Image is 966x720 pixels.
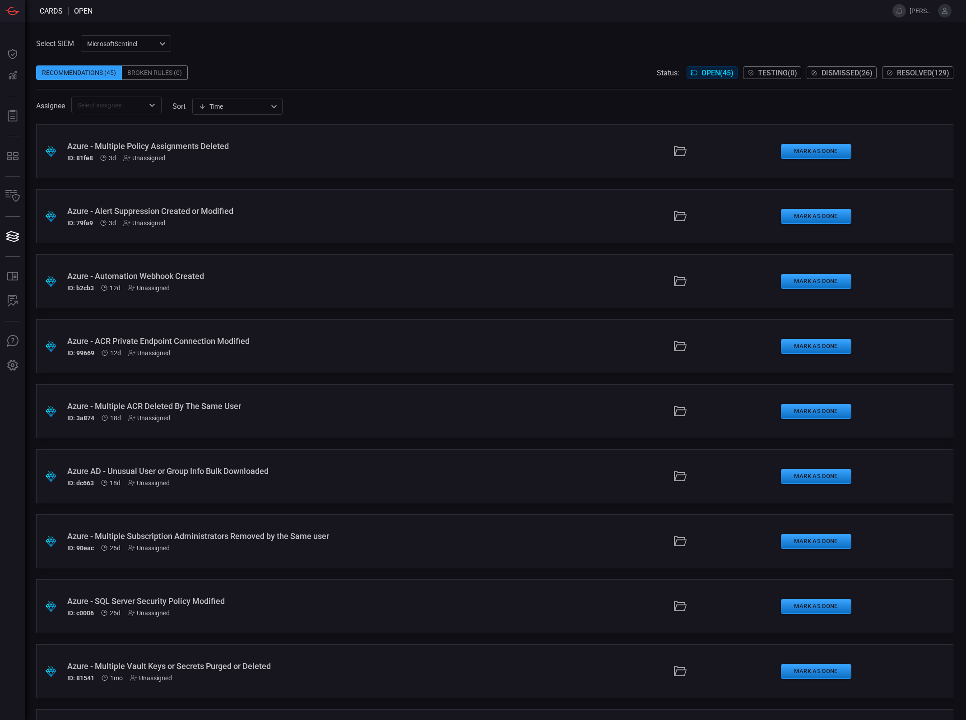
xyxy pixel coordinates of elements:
span: Sep 21, 2025 7:42 AM [110,284,121,292]
button: Reports [2,105,23,127]
span: Dismissed ( 26 ) [822,69,873,77]
h5: ID: 79fa9 [67,219,93,227]
button: Open(45) [687,66,738,79]
button: Preferences [2,355,23,376]
div: Azure - Alert Suppression Created or Modified [67,206,404,216]
span: Sep 07, 2025 8:52 AM [110,544,121,552]
h5: ID: dc663 [67,479,94,487]
span: Sep 15, 2025 8:30 AM [110,414,121,422]
div: Azure - Multiple Policy Assignments Deleted [67,141,404,151]
button: Resolved(129) [882,66,953,79]
button: Cards [2,226,23,247]
button: Open [146,99,158,111]
span: Sep 07, 2025 8:52 AM [110,609,121,617]
h5: ID: 3a874 [67,414,94,422]
h5: ID: c0006 [67,609,94,617]
button: Mark as Done [781,469,851,484]
span: [PERSON_NAME].1.[PERSON_NAME] [910,7,934,14]
h5: ID: 90eac [67,544,94,552]
label: sort [172,102,186,111]
h5: ID: b2cb3 [67,284,94,292]
div: Unassigned [128,609,170,617]
span: Sep 30, 2025 8:48 AM [109,154,116,162]
span: Sep 30, 2025 8:48 AM [109,219,116,227]
div: Unassigned [130,674,172,682]
div: Azure - Multiple ACR Deleted By The Same User [67,401,404,411]
span: Resolved ( 129 ) [897,69,949,77]
button: Mark as Done [781,144,851,159]
button: Mark as Done [781,209,851,224]
button: Rule Catalog [2,266,23,288]
h5: ID: 81fe8 [67,154,93,162]
span: Cards [40,7,63,15]
div: Recommendations (45) [36,65,122,80]
span: Testing ( 0 ) [758,69,797,77]
div: Azure AD - Unusual User or Group Info Bulk Downloaded [67,466,404,476]
button: Dismissed(26) [807,66,877,79]
div: Unassigned [128,349,170,357]
button: Mark as Done [781,339,851,354]
h5: ID: 81541 [67,674,94,682]
div: Time [199,102,268,111]
button: Mark as Done [781,599,851,614]
button: Mark as Done [781,274,851,289]
span: Assignee [36,102,65,110]
span: Status: [657,69,679,77]
button: Dashboard [2,43,23,65]
div: Unassigned [128,284,170,292]
div: Unassigned [123,219,165,227]
button: ALERT ANALYSIS [2,290,23,312]
button: Inventory [2,186,23,207]
span: Sep 01, 2025 2:09 PM [110,674,123,682]
div: Azure - ACR Private Endpoint Connection Modified [67,336,404,346]
span: open [74,7,93,15]
button: Detections [2,65,23,87]
button: MITRE - Detection Posture [2,145,23,167]
div: Azure - Multiple Vault Keys or Secrets Purged or Deleted [67,661,404,671]
div: Unassigned [123,154,165,162]
span: Sep 21, 2025 7:42 AM [110,349,121,357]
span: Open ( 45 ) [701,69,734,77]
button: Ask Us A Question [2,330,23,352]
button: Mark as Done [781,664,851,679]
div: Unassigned [128,414,170,422]
button: Mark as Done [781,404,851,419]
button: Testing(0) [743,66,801,79]
div: Azure - Automation Webhook Created [67,271,404,281]
label: Select SIEM [36,39,74,48]
div: Azure - SQL Server Security Policy Modified [67,596,404,606]
div: Unassigned [128,544,170,552]
div: Unassigned [128,479,170,487]
h5: ID: 99669 [67,349,94,357]
button: Mark as Done [781,534,851,549]
input: Select assignee [74,99,144,111]
span: Sep 15, 2025 8:30 AM [110,479,121,487]
div: Azure - Multiple Subscription Administrators Removed by the Same user [67,531,404,541]
div: Broken Rules (0) [122,65,188,80]
p: MicrosoftSentinel [87,39,157,48]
